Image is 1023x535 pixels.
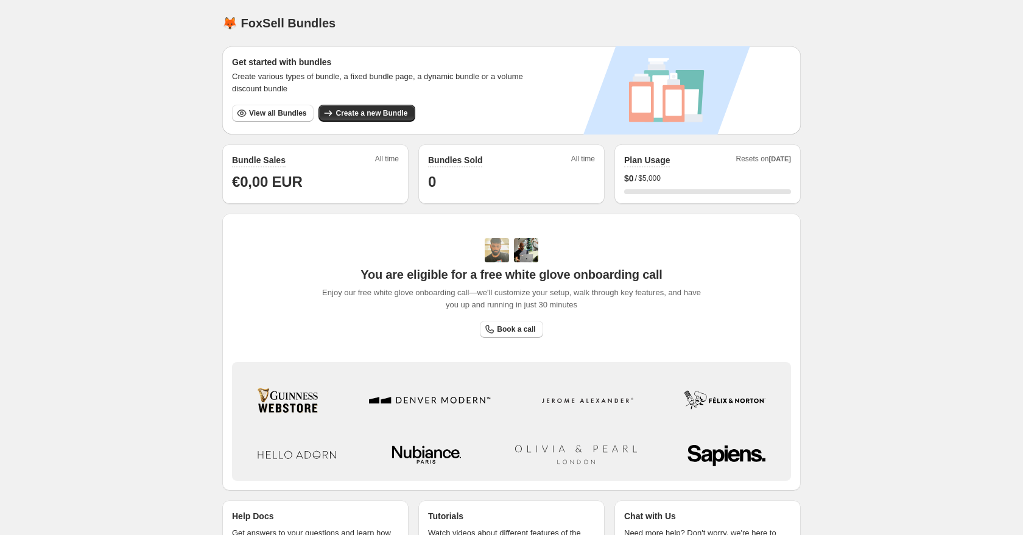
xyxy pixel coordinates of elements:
[232,71,535,95] span: Create various types of bundle, a fixed bundle page, a dynamic bundle or a volume discount bundle
[497,324,535,334] span: Book a call
[336,108,407,118] span: Create a new Bundle
[624,172,634,184] span: $ 0
[360,267,662,282] span: You are eligible for a free white glove onboarding call
[769,155,791,163] span: [DATE]
[571,154,595,167] span: All time
[624,510,676,522] p: Chat with Us
[232,172,399,192] h1: €0,00 EUR
[428,510,463,522] p: Tutorials
[249,108,306,118] span: View all Bundles
[514,238,538,262] img: Prakhar
[232,105,314,122] button: View all Bundles
[428,154,482,166] h2: Bundles Sold
[736,154,792,167] span: Resets on
[232,154,286,166] h2: Bundle Sales
[232,56,535,68] h3: Get started with bundles
[316,287,708,311] span: Enjoy our free white glove onboarding call—we'll customize your setup, walk through key features,...
[428,172,595,192] h1: 0
[318,105,415,122] button: Create a new Bundle
[375,154,399,167] span: All time
[638,173,661,183] span: $5,000
[624,172,791,184] div: /
[485,238,509,262] img: Adi
[222,16,336,30] h1: 🦊 FoxSell Bundles
[480,321,543,338] a: Book a call
[624,154,670,166] h2: Plan Usage
[232,510,273,522] p: Help Docs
